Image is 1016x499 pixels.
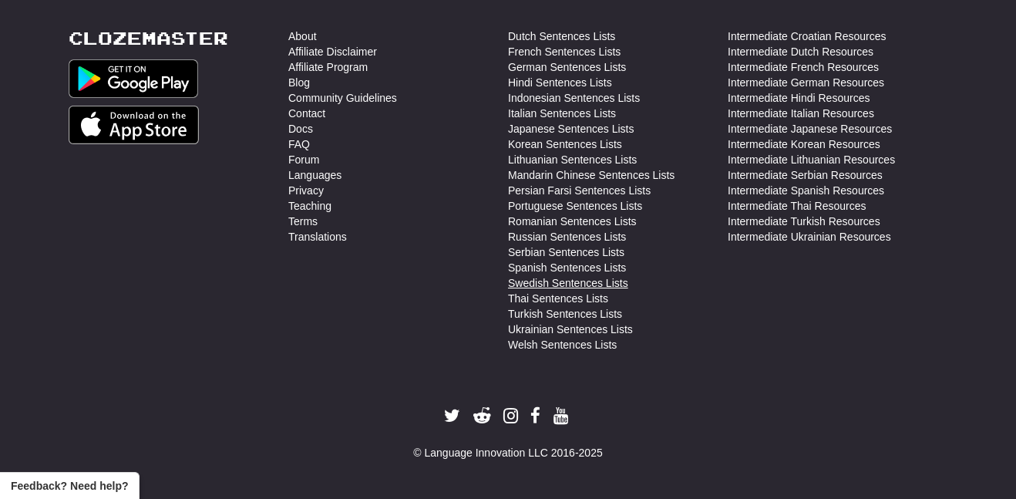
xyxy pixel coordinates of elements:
a: Welsh Sentences Lists [508,337,617,352]
a: Ukrainian Sentences Lists [508,322,633,337]
a: Intermediate Thai Resources [728,198,866,214]
a: Community Guidelines [288,90,397,106]
a: Intermediate Korean Resources [728,137,880,152]
a: Japanese Sentences Lists [508,121,634,137]
a: Indonesian Sentences Lists [508,90,640,106]
a: Forum [288,152,319,167]
a: Blog [288,75,310,90]
a: Intermediate Croatian Resources [728,29,886,44]
a: Contact [288,106,325,121]
a: Romanian Sentences Lists [508,214,637,229]
a: Privacy [288,183,324,198]
a: Portuguese Sentences Lists [508,198,642,214]
a: Korean Sentences Lists [508,137,622,152]
a: Terms [288,214,318,229]
a: Languages [288,167,341,183]
a: Lithuanian Sentences Lists [508,152,637,167]
img: Get it on Google Play [69,59,198,98]
a: German Sentences Lists [508,59,626,75]
a: Intermediate Spanish Resources [728,183,884,198]
span: Open feedback widget [11,478,128,494]
a: Intermediate Serbian Resources [728,167,883,183]
a: Turkish Sentences Lists [508,306,622,322]
a: Italian Sentences Lists [508,106,616,121]
a: Intermediate Lithuanian Resources [728,152,895,167]
a: Serbian Sentences Lists [508,244,624,260]
a: Intermediate Italian Resources [728,106,874,121]
a: Affiliate Disclaimer [288,44,377,59]
a: Intermediate Ukrainian Resources [728,229,891,244]
a: Intermediate French Resources [728,59,879,75]
img: Get it on App Store [69,106,199,144]
a: Translations [288,229,347,244]
a: Intermediate Hindi Resources [728,90,870,106]
a: Intermediate Japanese Resources [728,121,892,137]
a: Persian Farsi Sentences Lists [508,183,651,198]
a: Teaching [288,198,331,214]
a: Intermediate Dutch Resources [728,44,873,59]
a: Intermediate German Resources [728,75,884,90]
a: Spanish Sentences Lists [508,260,626,275]
a: Mandarin Chinese Sentences Lists [508,167,675,183]
a: Docs [288,121,313,137]
a: Thai Sentences Lists [508,291,608,306]
div: © Language Innovation LLC 2016-2025 [69,445,947,460]
a: About [288,29,317,44]
a: Dutch Sentences Lists [508,29,615,44]
a: FAQ [288,137,310,152]
a: Clozemaster [69,29,228,48]
a: French Sentences Lists [508,44,621,59]
a: Swedish Sentences Lists [508,275,628,291]
a: Russian Sentences Lists [508,229,626,244]
a: Hindi Sentences Lists [508,75,612,90]
a: Affiliate Program [288,59,368,75]
a: Intermediate Turkish Resources [728,214,880,229]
